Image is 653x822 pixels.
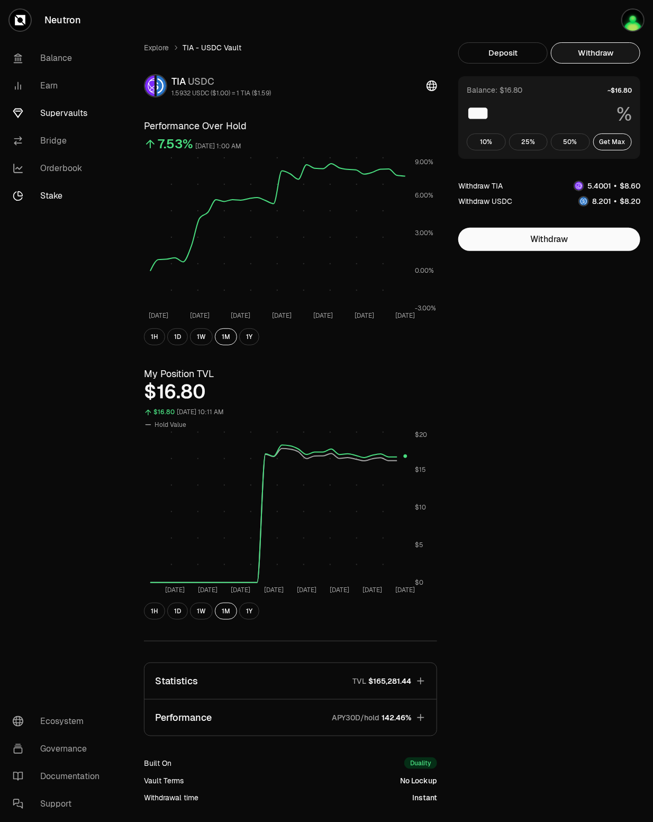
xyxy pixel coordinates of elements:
tspan: [DATE] [165,586,185,595]
tspan: 0.00% [415,266,434,275]
button: PerformanceAPY30D/hold142.46% [144,700,437,736]
a: Explore [144,42,169,53]
div: 7.53% [158,136,193,153]
tspan: [DATE] [231,312,251,320]
span: TIA - USDC Vault [183,42,241,53]
tspan: [DATE] [264,586,284,595]
a: Supervaults [4,100,114,127]
div: TIA [171,74,271,89]
tspan: $0 [415,578,423,587]
tspan: $15 [415,466,426,474]
button: 10% [467,133,506,150]
a: Stake [4,182,114,210]
tspan: [DATE] [231,586,251,595]
tspan: [DATE] [272,312,292,320]
span: 142.46% [382,712,411,723]
div: No Lockup [400,775,437,786]
a: Balance [4,44,114,72]
tspan: -3.00% [415,304,436,312]
div: [DATE] 1:00 AM [195,140,241,153]
span: % [616,104,632,125]
p: Statistics [155,674,198,689]
tspan: [DATE] [355,312,374,320]
tspan: [DATE] [330,586,349,595]
img: Keplr primary wallet [622,10,643,31]
button: 1M [215,328,237,345]
p: Performance [155,710,212,725]
a: Bridge [4,127,114,155]
a: Documentation [4,763,114,790]
div: [DATE] 10:11 AM [177,406,224,418]
tspan: $10 [415,503,426,512]
div: Withdraw TIA [458,181,503,191]
div: $16.80 [153,406,175,418]
p: TVL [352,676,366,686]
span: USDC [188,75,214,87]
div: Instant [412,792,437,803]
div: Duality [404,757,437,769]
a: Support [4,790,114,818]
tspan: [DATE] [396,586,415,595]
button: 25% [509,133,548,150]
button: 1H [144,603,165,620]
h3: My Position TVL [144,367,437,381]
tspan: $5 [415,541,423,549]
tspan: [DATE] [297,586,316,595]
div: Balance: $16.80 [467,85,522,95]
button: 1W [190,603,213,620]
tspan: $20 [415,431,427,440]
div: Withdraw USDC [458,196,512,207]
button: 50% [551,133,590,150]
img: USDC Logo [579,197,588,205]
a: Ecosystem [4,708,114,735]
button: 1Y [239,328,259,345]
button: 1M [215,603,237,620]
tspan: 9.00% [415,158,433,166]
nav: breadcrumb [144,42,437,53]
img: USDC Logo [157,75,166,96]
div: Vault Terms [144,775,184,786]
tspan: 6.00% [415,191,433,200]
p: APY30D/hold [332,712,379,723]
button: Get Max [593,133,632,150]
span: Hold Value [155,421,186,429]
img: TIA Logo [145,75,155,96]
button: 1D [167,603,188,620]
tspan: [DATE] [190,312,210,320]
a: Orderbook [4,155,114,182]
tspan: [DATE] [198,586,217,595]
tspan: [DATE] [149,312,168,320]
div: 1.5932 USDC ($1.00) = 1 TIA ($1.59) [171,89,271,97]
button: 1W [190,328,213,345]
div: Withdrawal time [144,792,198,803]
a: Governance [4,735,114,763]
button: 1D [167,328,188,345]
div: $16.80 [144,381,437,403]
button: Withdraw [458,228,640,251]
button: 1Y [239,603,259,620]
div: Built On [144,758,171,769]
tspan: [DATE] [313,312,333,320]
tspan: [DATE] [396,312,415,320]
h3: Performance Over Hold [144,119,437,133]
button: Withdraw [551,42,640,64]
button: StatisticsTVL$165,281.44 [144,663,437,699]
span: $165,281.44 [368,676,411,686]
tspan: 3.00% [415,229,433,237]
img: TIA Logo [575,182,583,190]
tspan: [DATE] [362,586,382,595]
button: Deposit [458,42,548,64]
a: Earn [4,72,114,100]
button: 1H [144,328,165,345]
